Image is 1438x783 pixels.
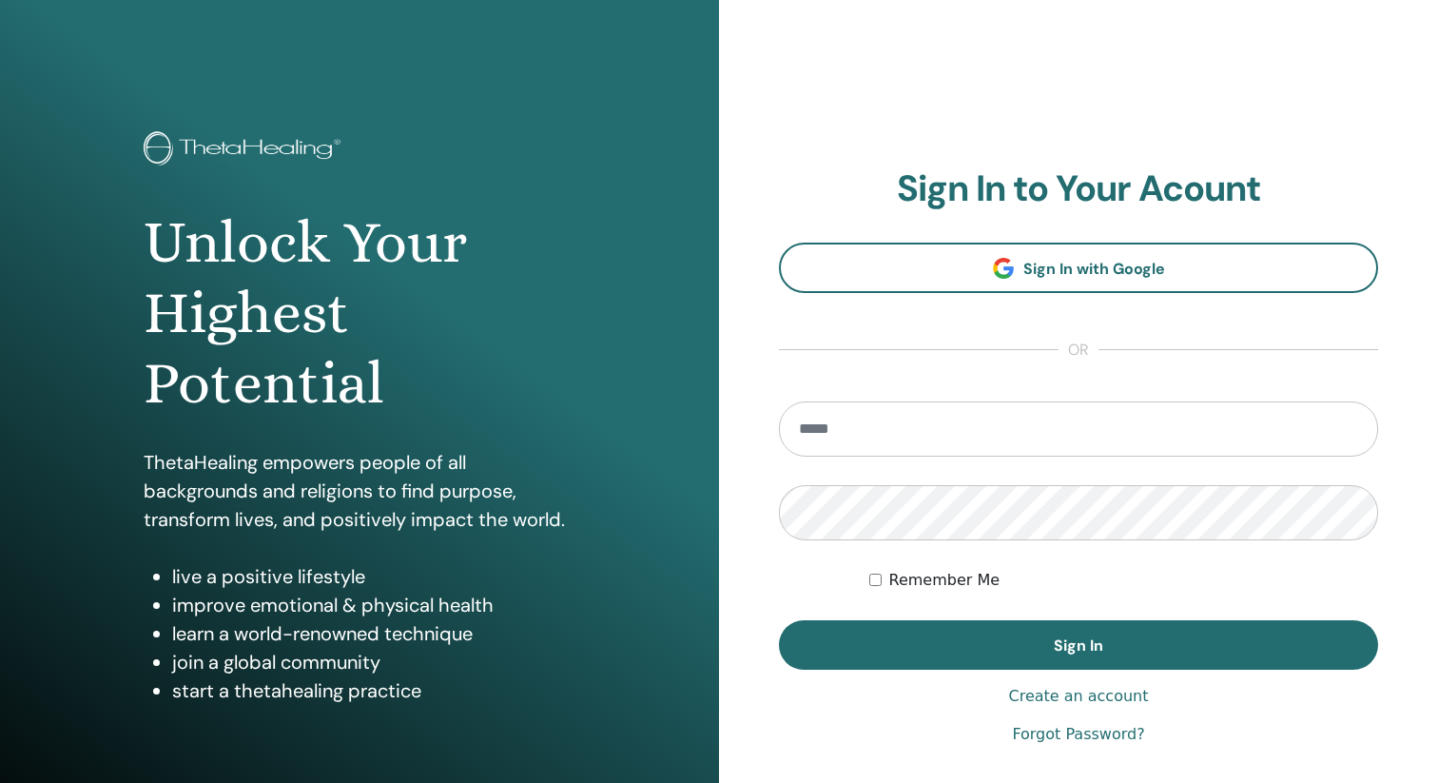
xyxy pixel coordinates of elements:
span: Sign In with Google [1023,259,1165,279]
li: start a thetahealing practice [172,676,575,705]
span: or [1059,339,1098,362]
h2: Sign In to Your Acount [779,167,1378,211]
a: Forgot Password? [1012,723,1144,746]
button: Sign In [779,620,1378,670]
label: Remember Me [889,569,1001,592]
h1: Unlock Your Highest Potential [144,207,575,420]
span: Sign In [1054,636,1103,656]
li: learn a world-renowned technique [172,619,575,648]
a: Sign In with Google [779,243,1378,293]
li: join a global community [172,648,575,676]
p: ThetaHealing empowers people of all backgrounds and religions to find purpose, transform lives, a... [144,448,575,534]
div: Keep me authenticated indefinitely or until I manually logout [869,569,1379,592]
li: improve emotional & physical health [172,591,575,619]
li: live a positive lifestyle [172,562,575,591]
a: Create an account [1008,685,1148,708]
